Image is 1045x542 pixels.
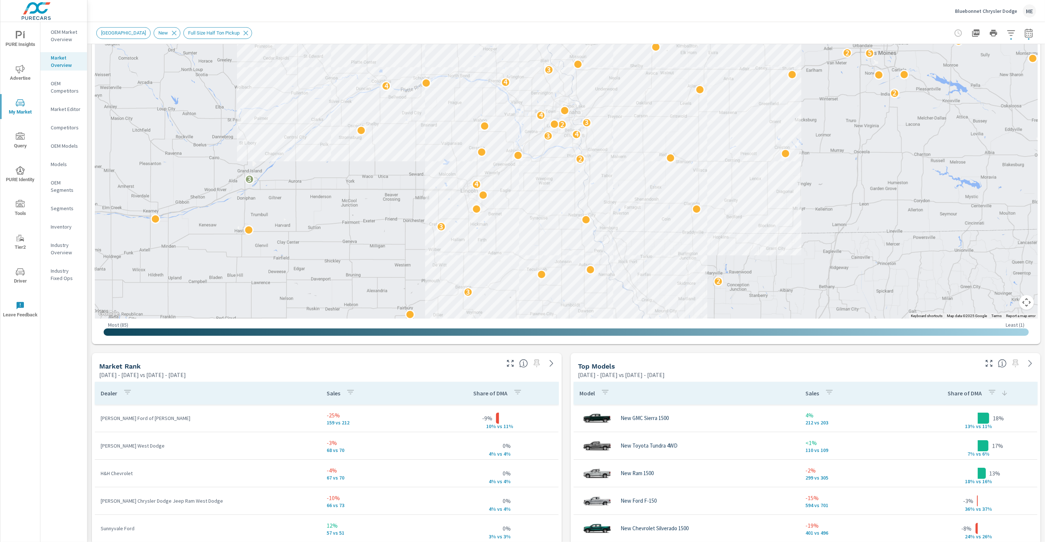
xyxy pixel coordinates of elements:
[101,470,315,477] p: H&H Chevrolet
[621,415,669,421] p: New GMC Sierra 1500
[40,265,87,284] div: Industry Fixed Ops
[959,534,978,540] p: 24% v
[519,359,528,368] span: Market Rank shows you how dealerships rank, in terms of sales, against other dealerships nationwi...
[578,362,615,370] h5: Top Models
[978,478,996,485] p: s 16%
[805,475,913,481] p: 299 vs 305
[3,132,38,150] span: Query
[1006,322,1024,328] p: Least ( 1 )
[948,390,982,397] p: Share of DMA
[963,496,973,505] p: -3%
[3,234,38,252] span: Tier2
[579,390,595,397] p: Model
[978,451,996,457] p: s 6%
[978,423,996,430] p: s 11%
[582,462,612,484] img: glamour
[3,200,38,218] span: Tools
[991,314,1002,318] a: Terms (opens in new tab)
[327,493,434,502] p: -10%
[51,80,81,94] p: OEM Competitors
[959,451,978,457] p: 7% v
[582,517,612,539] img: glamour
[40,140,87,151] div: OEM Models
[845,49,850,57] p: 2
[1021,26,1036,40] button: Select Date Range
[51,223,81,230] p: Inventory
[481,534,500,540] p: 3% v
[3,65,38,83] span: Advertise
[805,493,913,502] p: -15%
[99,370,186,379] p: [DATE] - [DATE] vs [DATE] - [DATE]
[500,423,517,430] p: s 11%
[969,26,983,40] button: "Export Report to PDF"
[40,26,87,45] div: OEM Market Overview
[621,498,657,504] p: New Ford F-150
[805,466,913,475] p: -2%
[101,390,117,397] p: Dealer
[473,390,507,397] p: Share of DMA
[992,441,1003,450] p: 17%
[805,411,913,420] p: 4%
[1023,4,1036,18] div: ME
[101,525,315,532] p: Sunnyvale Ford
[247,175,251,184] p: 3
[621,442,678,449] p: New Toyota Tundra 4WD
[962,524,972,533] p: -8%
[439,222,443,231] p: 3
[621,525,689,532] p: New Chevrolet Silverado 1500
[578,370,665,379] p: [DATE] - [DATE] vs [DATE] - [DATE]
[51,28,81,43] p: OEM Market Overview
[585,118,589,127] p: 3
[621,470,654,477] p: New Ram 1500
[805,502,913,508] p: 594 vs 701
[154,27,180,39] div: New
[893,89,897,97] p: 2
[947,314,987,318] span: Map data ©2025 Google
[547,65,551,74] p: 3
[717,277,721,286] p: 2
[40,78,87,96] div: OEM Competitors
[805,530,913,536] p: 401 vs 496
[51,54,81,69] p: Market Overview
[582,435,612,457] img: glamour
[184,30,244,36] span: Full Size Half Ton Pickup
[3,98,38,116] span: My Market
[546,358,557,369] a: See more details in report
[154,30,172,36] span: New
[582,490,612,512] img: glamour
[578,155,582,164] p: 2
[986,26,1001,40] button: Print Report
[503,441,511,450] p: 0%
[560,120,564,129] p: 2
[481,451,500,457] p: 4% v
[327,530,434,536] p: 57 vs 51
[183,27,252,39] div: Full Size Half Ton Pickup
[40,52,87,71] div: Market Overview
[474,180,478,189] p: 4
[868,49,872,57] p: 5
[955,8,1017,14] p: Bluebonnet Chrysler Dodge
[503,78,507,86] p: 4
[0,22,40,326] div: nav menu
[998,359,1007,368] span: Find the biggest opportunities within your model lineup nationwide. [Source: Market registration ...
[327,466,434,475] p: -4%
[575,130,579,139] p: 4
[327,438,434,447] p: -3%
[959,423,978,430] p: 13% v
[1006,314,1035,318] a: Report a map error
[1004,26,1019,40] button: Apply Filters
[911,313,942,319] button: Keyboard shortcuts
[384,82,388,90] p: 4
[993,414,1004,423] p: 18%
[3,166,38,184] span: PURE Identity
[1010,358,1021,369] span: Select a preset date range to save this widget
[3,301,38,319] span: Leave Feedback
[500,451,517,457] p: s 4%
[959,506,978,513] p: 36% v
[805,521,913,530] p: -19%
[539,111,543,119] p: 4
[327,502,434,508] p: 66 vs 73
[51,205,81,212] p: Segments
[51,105,81,113] p: Market Editor
[101,414,315,422] p: [PERSON_NAME] Ford of [PERSON_NAME]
